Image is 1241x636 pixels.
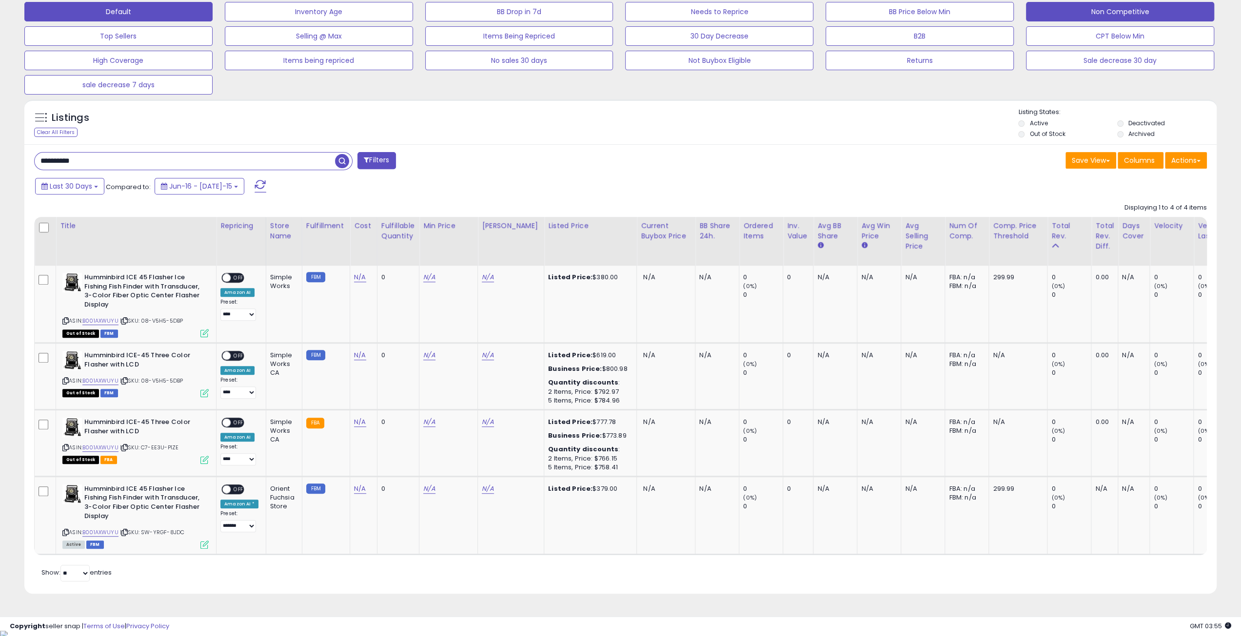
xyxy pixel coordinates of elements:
[1198,351,1237,360] div: 0
[548,364,602,373] b: Business Price:
[220,366,255,375] div: Amazon AI
[699,418,731,426] div: N/A
[62,540,85,549] span: All listings currently available for purchase on Amazon
[905,221,941,251] div: Avg Selling Price
[993,418,1040,426] div: N/A
[425,2,613,21] button: BB Drop in 7d
[270,351,295,378] div: Simple Works CA
[24,51,213,70] button: High Coverage
[643,484,655,493] span: N/A
[231,352,246,360] span: OFF
[1051,502,1091,511] div: 0
[861,484,893,493] div: N/A
[548,463,629,472] div: 5 Items, Price: $758.41
[743,435,783,444] div: 0
[482,484,493,494] a: N/A
[699,351,731,360] div: N/A
[548,444,618,454] b: Quantity discounts
[548,445,629,454] div: :
[84,351,203,371] b: Humminbird ICE-45 Three Color Flasher with LCD
[817,273,849,282] div: N/A
[1198,427,1211,435] small: (0%)
[381,273,412,282] div: 0
[1154,484,1193,493] div: 0
[62,351,209,396] div: ASIN:
[10,622,169,631] div: seller snap | |
[1026,26,1214,46] button: CPT Below Min
[1065,152,1116,169] button: Save View
[1198,484,1237,493] div: 0
[220,377,258,399] div: Preset:
[548,272,592,282] b: Listed Price:
[949,273,981,282] div: FBA: n/a
[24,26,213,46] button: Top Sellers
[548,431,602,440] b: Business Price:
[1095,484,1110,493] div: N/A
[949,484,981,493] div: FBA: n/a
[548,378,618,387] b: Quantity discounts
[423,417,435,427] a: N/A
[743,502,783,511] div: 0
[155,178,244,194] button: Jun-16 - [DATE]-15
[62,456,99,464] span: All listings that are currently out of stock and unavailable for purchase on Amazon
[548,221,632,231] div: Listed Price
[1154,435,1193,444] div: 0
[306,272,325,282] small: FBM
[1095,221,1114,251] div: Total Rev. Diff.
[1190,621,1231,631] span: 2025-08-15 03:55 GMT
[641,221,691,241] div: Current Buybox Price
[1154,360,1167,368] small: (0%)
[306,483,325,494] small: FBM
[120,377,183,385] span: | SKU: 08-V5H5-5DBP
[1051,273,1091,282] div: 0
[120,317,183,325] span: | SKU: 08-V5H5-5DBP
[1026,51,1214,70] button: Sale decrease 30 day
[625,51,813,70] button: Not Buybox Eligible
[548,273,629,282] div: $380.00
[50,181,92,191] span: Last 30 Days
[1051,221,1087,241] div: Total Rev.
[625,26,813,46] button: 30 Day Decrease
[1154,282,1167,290] small: (0%)
[905,351,937,360] div: N/A
[949,418,981,426] div: FBA: n/a
[699,273,731,282] div: N/A
[1122,351,1142,360] div: N/A
[82,443,118,452] a: B001AXWUYU
[993,484,1040,493] div: 299.99
[817,484,849,493] div: N/A
[861,273,893,282] div: N/A
[905,484,937,493] div: N/A
[83,621,125,631] a: Terms of Use
[548,396,629,405] div: 5 Items, Price: $784.96
[62,329,99,338] span: All listings that are currently out of stock and unavailable for purchase on Amazon
[1198,290,1237,299] div: 0
[743,290,783,299] div: 0
[231,485,246,493] span: OFF
[423,350,435,360] a: N/A
[62,418,209,463] div: ASIN:
[826,51,1014,70] button: Returns
[1122,273,1142,282] div: N/A
[699,484,731,493] div: N/A
[220,299,258,321] div: Preset:
[120,528,184,536] span: | SKU: SW-YRGF-8JDC
[787,351,806,360] div: 0
[225,51,413,70] button: Items being repriced
[949,351,981,360] div: FBA: n/a
[743,221,779,241] div: Ordered Items
[548,454,629,463] div: 2 Items, Price: $766.15
[1095,418,1110,426] div: 0.00
[1051,360,1065,368] small: (0%)
[1165,152,1207,169] button: Actions
[1124,155,1155,165] span: Columns
[1026,2,1214,21] button: Non Competitive
[743,360,757,368] small: (0%)
[354,221,373,231] div: Cost
[482,272,493,282] a: N/A
[220,433,255,442] div: Amazon AI
[62,484,82,504] img: 41onLdhPTcL._SL40_.jpg
[949,426,981,435] div: FBM: n/a
[826,2,1014,21] button: BB Price Below Min
[220,221,262,231] div: Repricing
